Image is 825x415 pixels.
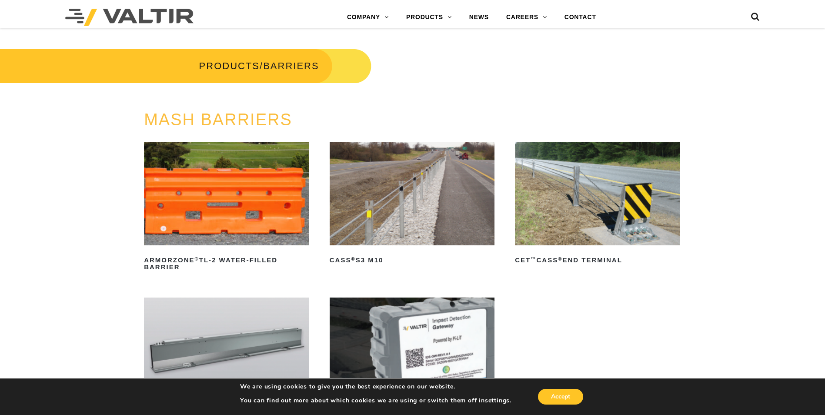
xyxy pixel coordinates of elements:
[515,253,680,267] h2: CET CASS End Terminal
[515,142,680,267] a: CET™CASS®End Terminal
[144,110,292,129] a: MASH BARRIERS
[397,9,461,26] a: PRODUCTS
[263,60,319,71] span: BARRIERS
[338,9,397,26] a: COMPANY
[351,256,355,261] sup: ®
[461,9,498,26] a: NEWS
[330,142,495,267] a: CASS®S3 M10
[194,256,199,261] sup: ®
[485,397,510,405] button: settings
[558,256,562,261] sup: ®
[531,256,536,261] sup: ™
[538,389,583,405] button: Accept
[199,60,260,71] a: PRODUCTS
[330,253,495,267] h2: CASS S3 M10
[498,9,556,26] a: CAREERS
[240,397,511,405] p: You can find out more about which cookies we are using or switch them off in .
[240,383,511,391] p: We are using cookies to give you the best experience on our website.
[144,253,309,274] h2: ArmorZone TL-2 Water-Filled Barrier
[556,9,605,26] a: CONTACT
[65,9,194,26] img: Valtir
[144,142,309,274] a: ArmorZone®TL-2 Water-Filled Barrier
